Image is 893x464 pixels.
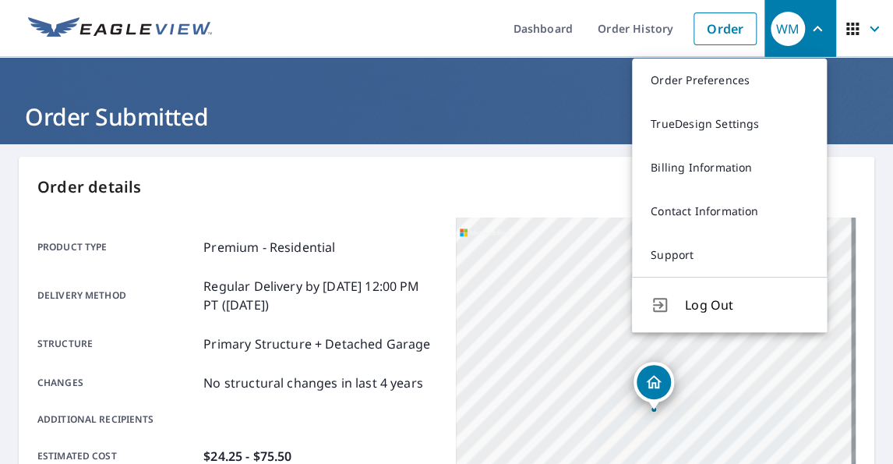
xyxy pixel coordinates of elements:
a: Support [632,233,827,277]
p: Structure [37,335,197,353]
button: Log Out [632,277,827,332]
div: Dropped pin, building 1, Residential property, 4004 Manor Rd Chevy Chase, MD 20815 [634,362,674,410]
p: Delivery method [37,277,197,314]
p: Product type [37,238,197,257]
p: Order details [37,175,856,199]
span: Log Out [685,296,808,314]
p: Primary Structure + Detached Garage [203,335,430,353]
a: Contact Information [632,189,827,233]
p: Additional recipients [37,413,197,427]
p: Changes [37,374,197,392]
a: TrueDesign Settings [632,102,827,146]
p: Premium - Residential [203,238,335,257]
a: Order [694,12,757,45]
p: No structural changes in last 4 years [203,374,423,392]
div: WM [771,12,805,46]
a: Billing Information [632,146,827,189]
img: EV Logo [28,17,212,41]
p: Regular Delivery by [DATE] 12:00 PM PT ([DATE]) [203,277,437,314]
a: Order Preferences [632,58,827,102]
h1: Order Submitted [19,101,874,133]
